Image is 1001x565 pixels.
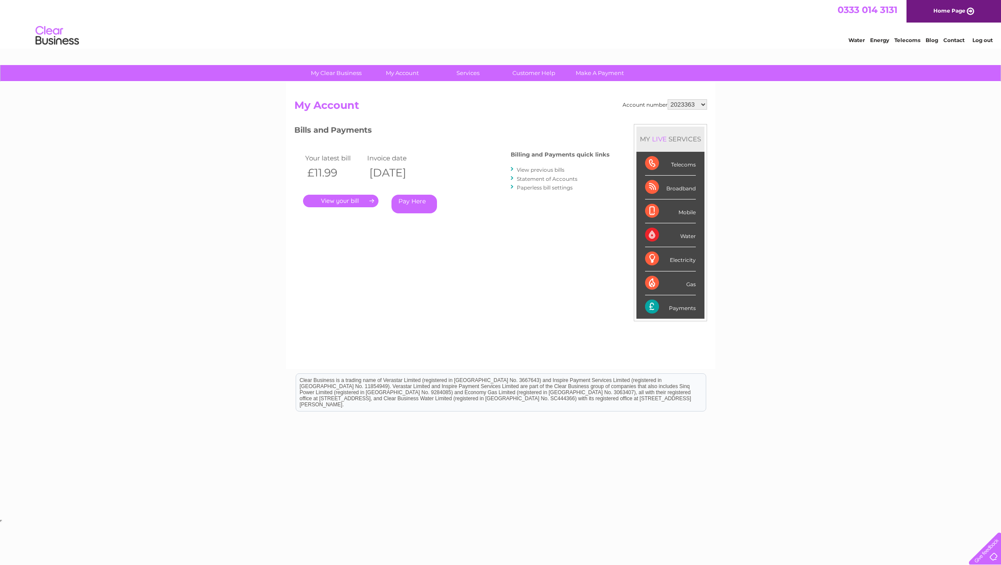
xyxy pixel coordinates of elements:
a: My Account [366,65,438,81]
a: Make A Payment [564,65,636,81]
a: Contact [943,37,965,43]
div: MY SERVICES [636,127,704,151]
a: View previous bills [517,167,564,173]
a: 0333 014 3131 [838,4,897,15]
a: Log out [972,37,993,43]
div: Telecoms [645,152,696,176]
a: . [303,195,378,207]
div: Account number [623,99,707,110]
div: Water [645,223,696,247]
div: LIVE [650,135,668,143]
a: Blog [926,37,938,43]
th: £11.99 [303,164,365,182]
a: Energy [870,37,889,43]
h2: My Account [294,99,707,116]
h4: Billing and Payments quick links [511,151,610,158]
a: My Clear Business [300,65,372,81]
a: Telecoms [894,37,920,43]
th: [DATE] [365,164,427,182]
td: Your latest bill [303,152,365,164]
div: Clear Business is a trading name of Verastar Limited (registered in [GEOGRAPHIC_DATA] No. 3667643... [296,5,706,42]
div: Electricity [645,247,696,271]
a: Pay Here [391,195,437,213]
div: Gas [645,271,696,295]
img: logo.png [35,23,79,49]
a: Paperless bill settings [517,184,573,191]
a: Statement of Accounts [517,176,577,182]
td: Invoice date [365,152,427,164]
div: Mobile [645,199,696,223]
a: Services [432,65,504,81]
a: Customer Help [498,65,570,81]
div: Broadband [645,176,696,199]
a: Water [848,37,865,43]
div: Payments [645,295,696,319]
h3: Bills and Payments [294,124,610,139]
